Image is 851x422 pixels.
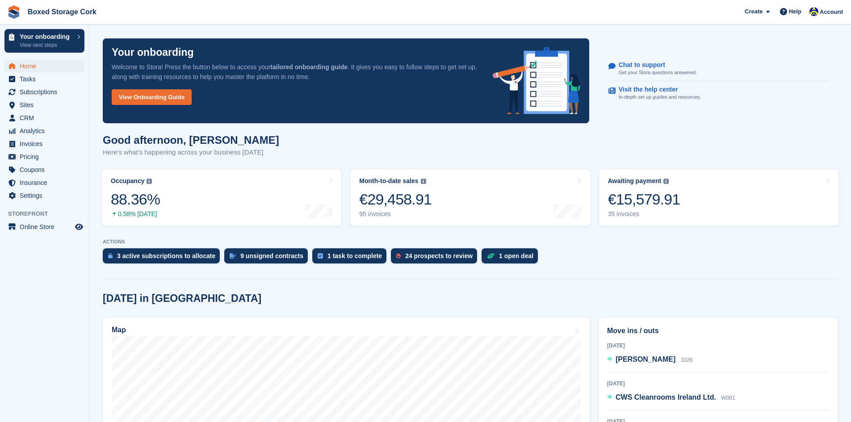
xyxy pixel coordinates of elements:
[619,86,694,93] p: Visit the help center
[608,210,680,218] div: 35 invoices
[607,354,692,366] a: [PERSON_NAME] 1026
[4,150,84,163] a: menu
[616,355,675,363] span: [PERSON_NAME]
[112,62,478,82] p: Welcome to Stora! Press the button below to access your . It gives you easy to follow steps to ge...
[230,253,236,259] img: contract_signature_icon-13c848040528278c33f63329250d36e43548de30e8caae1d1a13099fd9432cc5.svg
[607,380,829,388] div: [DATE]
[20,163,73,176] span: Coupons
[745,7,763,16] span: Create
[405,252,473,259] div: 24 prospects to review
[103,248,224,268] a: 3 active subscriptions to allocate
[809,7,818,16] img: Vincent
[608,57,829,81] a: Chat to support Get your Stora questions answered.
[20,125,73,137] span: Analytics
[318,253,323,259] img: task-75834270c22a3079a89374b754ae025e5fb1db73e45f91037f5363f120a921f8.svg
[108,253,113,259] img: active_subscription_to_allocate_icon-d502201f5373d7db506a760aba3b589e785aa758c864c3986d89f69b8ff3...
[721,395,735,401] span: W001
[112,326,126,334] h2: Map
[74,221,84,232] a: Preview store
[240,252,303,259] div: 9 unsigned contracts
[20,33,73,40] p: Your onboarding
[312,248,391,268] a: 1 task to complete
[117,252,215,259] div: 3 active subscriptions to allocate
[111,210,160,218] div: 0.58% [DATE]
[20,60,73,72] span: Home
[599,169,838,226] a: Awaiting payment €15,579.91 35 invoices
[103,147,279,158] p: Here's what's happening across your business [DATE]
[4,73,84,85] a: menu
[820,8,843,17] span: Account
[350,169,590,226] a: Month-to-date sales €29,458.91 95 invoices
[421,179,426,184] img: icon-info-grey-7440780725fd019a000dd9b08b2336e03edf1995a4989e88bcd33f0948082b44.svg
[112,89,192,105] a: View Onboarding Guide
[111,177,144,185] div: Occupancy
[102,169,341,226] a: Occupancy 88.36% 0.58% [DATE]
[616,393,716,401] span: CWS Cleanrooms Ireland Ltd.
[20,189,73,202] span: Settings
[4,86,84,98] a: menu
[608,177,662,185] div: Awaiting payment
[4,125,84,137] a: menu
[20,86,73,98] span: Subscriptions
[4,29,84,53] a: Your onboarding View next steps
[112,47,194,58] p: Your onboarding
[4,189,84,202] a: menu
[619,93,701,101] p: In-depth set up guides and resources.
[608,81,829,105] a: Visit the help center In-depth set up guides and resources.
[4,176,84,189] a: menu
[359,210,432,218] div: 95 invoices
[147,179,152,184] img: icon-info-grey-7440780725fd019a000dd9b08b2336e03edf1995a4989e88bcd33f0948082b44.svg
[270,63,348,71] strong: tailored onboarding guide
[607,326,829,336] h2: Move ins / outs
[391,248,482,268] a: 24 prospects to review
[20,112,73,124] span: CRM
[20,150,73,163] span: Pricing
[327,252,382,259] div: 1 task to complete
[396,253,401,259] img: prospect-51fa495bee0391a8d652442698ab0144808aea92771e9ea1ae160a38d050c398.svg
[4,138,84,150] a: menu
[20,221,73,233] span: Online Store
[20,176,73,189] span: Insurance
[619,61,690,69] p: Chat to support
[20,99,73,111] span: Sites
[4,60,84,72] a: menu
[20,138,73,150] span: Invoices
[4,99,84,111] a: menu
[224,248,312,268] a: 9 unsigned contracts
[663,179,669,184] img: icon-info-grey-7440780725fd019a000dd9b08b2336e03edf1995a4989e88bcd33f0948082b44.svg
[4,163,84,176] a: menu
[359,177,418,185] div: Month-to-date sales
[789,7,801,16] span: Help
[493,47,580,114] img: onboarding-info-6c161a55d2c0e0a8cae90662b2fe09162a5109e8cc188191df67fb4f79e88e88.svg
[607,392,735,404] a: CWS Cleanrooms Ireland Ltd. W001
[111,190,160,209] div: 88.36%
[4,221,84,233] a: menu
[681,357,693,363] span: 1026
[359,190,432,209] div: €29,458.91
[8,209,89,218] span: Storefront
[20,41,73,49] p: View next steps
[24,4,100,19] a: Boxed Storage Cork
[20,73,73,85] span: Tasks
[7,5,21,19] img: stora-icon-8386f47178a22dfd0bd8f6a31ec36ba5ce8667c1dd55bd0f319d3a0aa187defe.svg
[103,134,279,146] h1: Good afternoon, [PERSON_NAME]
[103,239,838,245] p: ACTIONS
[607,342,829,350] div: [DATE]
[487,253,495,259] img: deal-1b604bf984904fb50ccaf53a9ad4b4a5d6e5aea283cecdc64d6e3604feb123c2.svg
[4,112,84,124] a: menu
[499,252,533,259] div: 1 open deal
[103,292,261,305] h2: [DATE] in [GEOGRAPHIC_DATA]
[608,190,680,209] div: €15,579.91
[482,248,542,268] a: 1 open deal
[619,69,697,76] p: Get your Stora questions answered.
